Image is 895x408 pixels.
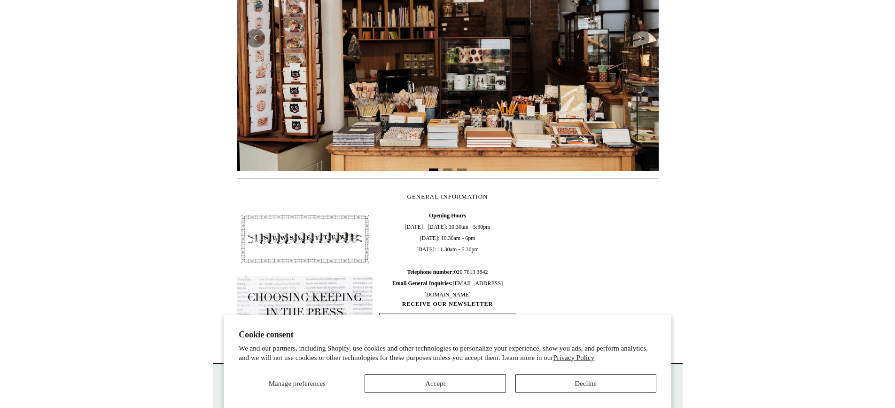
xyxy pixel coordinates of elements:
span: GENERAL INFORMATION [407,193,488,200]
b: Telephone number [407,269,454,275]
button: Page 1 [429,168,438,171]
button: Page 2 [443,168,452,171]
iframe: google_map [522,210,658,351]
img: pf-4db91bb9--1305-Newsletter-Button_1200x.jpg [237,210,373,268]
b: Email General Inquiries: [392,280,453,287]
img: pf-635a2b01-aa89-4342-bbcd-4371b60f588c--In-the-press-Button_1200x.jpg [237,276,373,334]
button: Decline [515,374,656,393]
span: [EMAIL_ADDRESS][DOMAIN_NAME] [392,280,503,298]
span: Manage preferences [269,380,326,387]
button: Previous [246,29,265,48]
span: RECEIVE OUR NEWSLETTER [379,300,515,308]
p: We and our partners, including Shopify, use cookies and other technologies to personalize your ex... [239,344,656,362]
button: Accept [365,374,506,393]
b: Opening Hours [429,212,466,219]
span: [DATE] - [DATE]: 10:30am - 5:30pm [DATE]: 10.30am - 6pm [DATE]: 11.30am - 5.30pm 020 7613 3842 [379,210,515,300]
button: Next [630,29,649,48]
b: : [452,269,454,275]
button: Manage preferences [239,374,355,393]
a: Privacy Policy [553,354,594,361]
button: Page 3 [457,168,467,171]
h2: Cookie consent [239,330,656,340]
